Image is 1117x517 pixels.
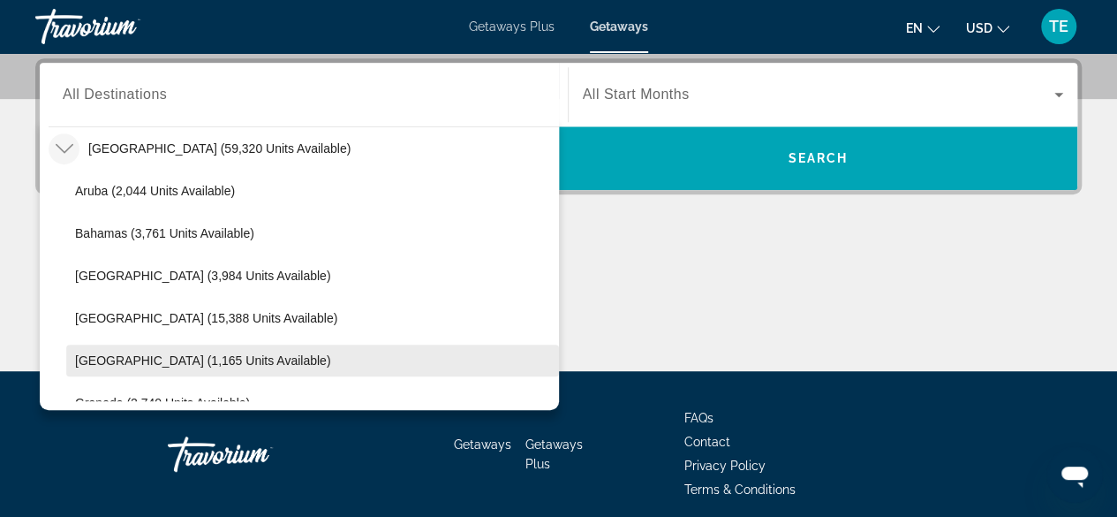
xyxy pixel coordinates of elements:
[469,19,555,34] a: Getaways Plus
[35,4,212,49] a: Travorium
[75,226,254,240] span: Bahamas (3,761 units available)
[684,411,713,425] a: FAQs
[66,387,559,419] button: Granada (2,740 units available)
[684,459,766,473] a: Privacy Policy
[583,87,690,102] span: All Start Months
[75,354,330,368] span: [GEOGRAPHIC_DATA] (1,165 units available)
[75,396,250,410] span: Granada (2,740 units available)
[49,133,79,164] button: Toggle Caribbean & Atlantic Islands (59,320 units available)
[66,302,559,334] button: [GEOGRAPHIC_DATA] (15,388 units available)
[168,428,344,481] a: Travorium
[75,269,330,283] span: [GEOGRAPHIC_DATA] (3,984 units available)
[75,184,235,198] span: Aruba (2,044 units available)
[1036,8,1082,45] button: User Menu
[63,87,167,102] span: All Destinations
[684,435,730,449] a: Contact
[559,126,1078,190] button: Search
[79,133,559,164] button: [GEOGRAPHIC_DATA] (59,320 units available)
[1046,446,1103,503] iframe: Button to launch messaging window
[906,21,923,35] span: en
[966,21,992,35] span: USD
[525,437,583,471] a: Getaways Plus
[966,15,1009,41] button: Change currency
[66,345,559,376] button: [GEOGRAPHIC_DATA] (1,165 units available)
[40,63,1077,190] div: Search widget
[684,483,796,497] a: Terms & Conditions
[66,260,559,292] button: [GEOGRAPHIC_DATA] (3,984 units available)
[906,15,940,41] button: Change language
[454,437,511,452] a: Getaways
[75,311,337,325] span: [GEOGRAPHIC_DATA] (15,388 units available)
[66,175,559,207] button: Aruba (2,044 units available)
[88,141,351,156] span: [GEOGRAPHIC_DATA] (59,320 units available)
[788,151,848,165] span: Search
[590,19,648,34] a: Getaways
[66,217,559,249] button: Bahamas (3,761 units available)
[1049,18,1068,35] span: TE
